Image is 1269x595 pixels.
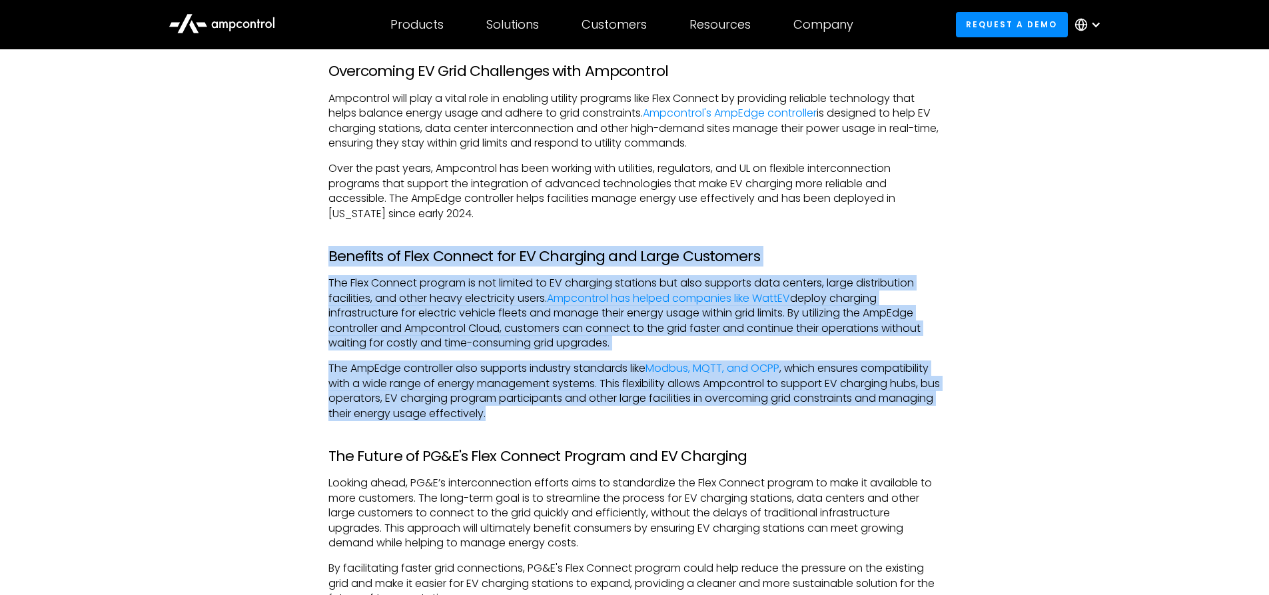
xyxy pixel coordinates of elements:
div: Solutions [486,17,539,32]
div: Products [390,17,444,32]
p: Over the past years, Ampcontrol has been working with utilities, regulators, and UL on flexible i... [328,161,941,221]
h3: Overcoming EV Grid Challenges with Ampcontrol [328,63,941,80]
a: Ampcontrol has helped companies like WattEV [547,291,790,306]
p: Looking ahead, PG&E’s interconnection efforts aims to standardize the Flex Connect program to mak... [328,476,941,550]
p: The AmpEdge controller also supports industry standards like , which ensures compatibility with a... [328,361,941,421]
div: Company [793,17,853,32]
a: Modbus, MQTT, and OCPP [645,360,779,376]
p: Ampcontrol will play a vital role in enabling utility programs like Flex Connect by providing rel... [328,91,941,151]
div: Customers [582,17,647,32]
div: Resources [689,17,751,32]
a: Ampcontrol's AmpEdge controller [643,105,817,121]
a: Request a demo [956,12,1068,37]
h3: The Future of PG&E's Flex Connect Program and EV Charging [328,448,941,465]
h3: Benefits of Flex Connect for EV Charging and Large Customers [328,248,941,265]
p: The Flex Connect program is not limited to EV charging stations but also supports data centers, l... [328,276,941,350]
